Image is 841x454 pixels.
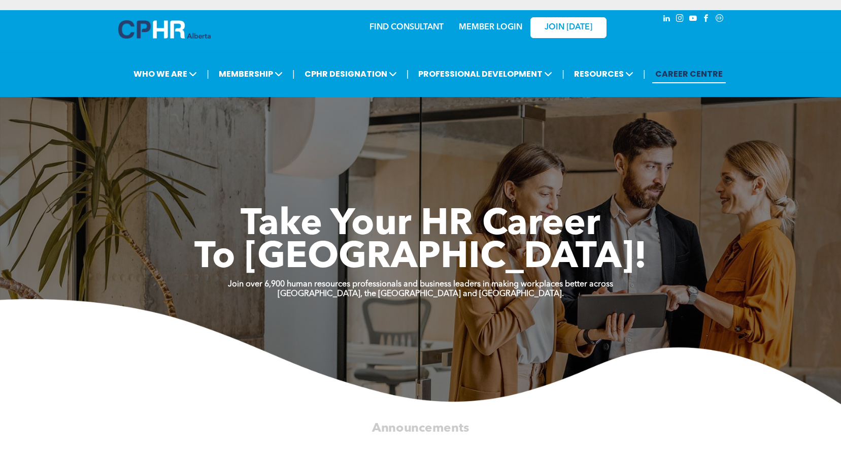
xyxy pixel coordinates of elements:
span: MEMBERSHIP [216,64,286,83]
a: Social network [714,13,725,26]
a: facebook [701,13,712,26]
span: Announcements [372,422,469,434]
li: | [562,63,564,84]
li: | [407,63,409,84]
a: MEMBER LOGIN [459,23,522,31]
span: JOIN [DATE] [545,23,592,33]
strong: Join over 6,900 human resources professionals and business leaders in making workplaces better ac... [228,280,613,288]
a: CAREER CENTRE [652,64,726,83]
a: youtube [688,13,699,26]
strong: [GEOGRAPHIC_DATA], the [GEOGRAPHIC_DATA] and [GEOGRAPHIC_DATA]. [278,290,564,298]
a: JOIN [DATE] [530,17,607,38]
span: PROFESSIONAL DEVELOPMENT [415,64,555,83]
span: Take Your HR Career [241,207,600,243]
a: instagram [675,13,686,26]
span: To [GEOGRAPHIC_DATA]! [194,240,647,276]
a: FIND CONSULTANT [369,23,444,31]
li: | [643,63,646,84]
img: A blue and white logo for cp alberta [118,20,211,39]
span: WHO WE ARE [130,64,200,83]
span: CPHR DESIGNATION [301,64,400,83]
a: linkedin [661,13,672,26]
li: | [292,63,295,84]
span: RESOURCES [571,64,636,83]
li: | [207,63,209,84]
